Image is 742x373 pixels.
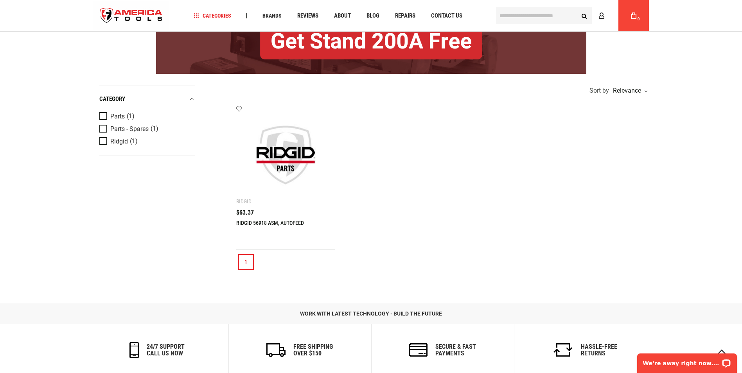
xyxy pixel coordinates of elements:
[294,11,322,21] a: Reviews
[99,137,193,146] a: Ridgid (1)
[334,13,351,19] span: About
[110,138,128,145] span: Ridgid
[431,13,462,19] span: Contact Us
[190,11,235,21] a: Categories
[428,11,466,21] a: Contact Us
[238,254,254,270] a: 1
[99,94,195,104] div: category
[130,138,138,145] span: (1)
[151,126,158,132] span: (1)
[147,343,185,357] h6: 24/7 support call us now
[262,13,282,18] span: Brands
[638,17,640,21] span: 0
[236,210,254,216] span: $63.37
[293,343,333,357] h6: Free Shipping Over $150
[363,11,383,21] a: Blog
[99,86,195,156] div: Product Filters
[367,13,379,19] span: Blog
[244,113,327,197] img: RIDGID 56918 ASM, AUTOFEED
[93,1,169,30] img: America Tools
[99,112,193,121] a: Parts (1)
[297,13,318,19] span: Reviews
[99,125,193,133] a: Parts - Spares (1)
[611,88,647,94] div: Relevance
[577,8,592,23] button: Search
[331,11,354,21] a: About
[392,11,419,21] a: Repairs
[194,13,231,18] span: Categories
[581,343,617,357] h6: Hassle-Free Returns
[632,348,742,373] iframe: LiveChat chat widget
[395,13,415,19] span: Repairs
[236,220,304,226] a: RIDGID 56918 ASM, AUTOFEED
[589,88,609,94] span: Sort by
[93,1,169,30] a: store logo
[236,198,252,204] div: Ridgid
[110,126,149,133] span: Parts - Spares
[259,11,285,21] a: Brands
[127,113,135,120] span: (1)
[435,343,476,357] h6: secure & fast payments
[110,113,125,120] span: Parts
